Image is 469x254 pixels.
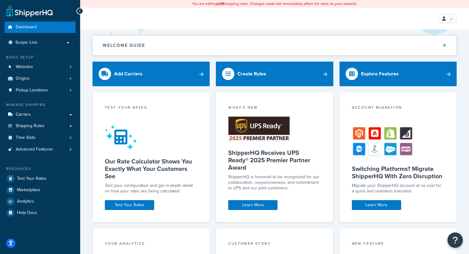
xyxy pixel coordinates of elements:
[16,25,37,30] span: Dashboard
[237,70,266,78] div: Create Rules
[69,64,72,70] span: 4
[5,61,76,73] a: Websites4
[114,70,142,78] div: Add Carriers
[69,135,72,140] span: 0
[352,183,444,194] div: Migrate your ShipperHQ account at no cost for a quick and seamless transition.
[5,73,76,84] a: Origins4
[105,105,197,112] div: Test your rates
[16,88,48,93] span: Pickup Locations
[5,85,76,96] li: Pickup Locations
[16,147,53,152] span: Advanced Features
[447,232,463,248] button: Open Resource Center
[5,22,76,33] a: Dashboard
[69,88,72,93] span: 4
[5,184,76,196] a: Marketplace
[5,73,76,84] li: Origins
[5,55,76,60] div: Basic Setup
[17,187,40,193] span: Marketplace
[16,112,31,117] span: Carriers
[228,200,278,210] a: Learn More
[105,241,197,248] div: Your Analytics
[105,200,154,210] a: Test Your Rates
[5,173,76,184] a: Test Your Rates
[105,158,197,180] h5: Our Rate Calculator Shows You Exactly What Your Customers See
[216,62,333,86] a: Create Rules
[5,85,76,96] a: Pickup Locations4
[352,105,444,112] div: Account Migration
[93,36,456,55] button: Welcome Guide
[5,120,76,132] a: Shipping Rules
[16,76,30,81] span: Origins
[5,102,76,107] div: Manage Shipping
[16,135,35,140] span: Time Slots
[69,76,72,81] span: 4
[17,176,47,181] span: Test Your Rates
[352,200,401,210] a: Learn More
[361,70,399,78] div: Explore Features
[5,132,76,143] a: Time Slots0
[5,144,76,155] li: Advanced Features
[105,183,197,194] div: Test your configuration and get in-depth detail on how your rates are being calculated.
[16,64,33,70] span: Websites
[17,199,34,204] span: Analytics
[93,62,210,86] a: Add Carriers
[15,40,37,45] span: Scope: Live
[228,241,321,248] div: Customer Story
[16,123,44,129] span: Shipping Rules
[103,43,145,48] h2: Welcome Guide
[17,210,37,216] span: Help Docs
[5,207,76,218] a: Help Docs
[5,132,76,143] li: Time Slots
[5,196,76,207] a: Analytics
[5,109,76,120] a: Carriers
[217,1,224,6] b: LIVE
[339,62,457,86] a: Explore Features
[352,241,444,248] div: New Feature
[352,165,444,180] h5: Switching Platforms? Migrate ShipperHQ With Zero Disruption
[5,166,76,171] div: Resources
[228,105,321,112] div: What's New
[5,61,76,73] li: Websites
[69,147,72,152] span: 8
[5,144,76,155] a: Advanced Features8
[228,149,321,171] h5: ShipperHQ Receives UPS Ready® 2025 Premier Partner Award
[228,174,321,191] p: ShipperHQ is honored to be recognized for our collaboration, responsiveness, and commitment to UP...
